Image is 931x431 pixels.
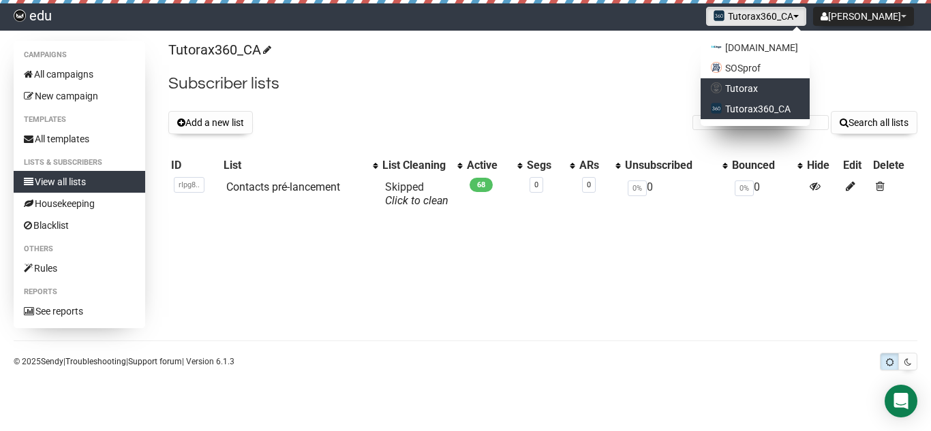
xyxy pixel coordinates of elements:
th: List Cleaning: No sort applied, activate to apply an ascending sort [380,156,464,175]
th: Hide: No sort applied, sorting is disabled [804,156,840,175]
button: Tutorax360_CA [706,7,806,26]
th: ARs: No sort applied, activate to apply an ascending sort [577,156,622,175]
a: Tutorax360_CA [168,42,269,58]
button: Add a new list [168,111,253,134]
li: Others [14,241,145,257]
li: Lists & subscribers [14,155,145,171]
img: 6.jpg [711,42,722,52]
th: Edit: No sort applied, sorting is disabled [840,156,871,175]
img: favicons [714,10,724,21]
img: 5.png [711,62,722,73]
div: Open Intercom Messenger [885,385,917,417]
span: 0% [628,180,647,196]
li: Templates [14,112,145,128]
li: Reports [14,284,145,300]
a: Contacts pré-lancement [226,180,340,193]
a: All campaigns [14,63,145,85]
p: © 2025 | | | Version 6.1.3 [14,354,234,369]
a: Support forum [128,357,182,366]
div: Hide [807,159,837,172]
a: Rules [14,257,145,279]
span: 0% [735,180,754,196]
div: List [224,159,366,172]
li: Campaigns [14,47,145,63]
div: Edit [843,159,868,172]
th: Active: No sort applied, activate to apply an ascending sort [464,156,524,175]
a: SOSprof [701,58,810,78]
th: Bounced: No sort applied, activate to apply an ascending sort [729,156,805,175]
div: ARs [579,159,609,172]
button: Search all lists [831,111,917,134]
img: 90048b410d3ba21130a788afc60fe7fb [14,10,26,22]
a: Tutorax360_CA [701,99,810,119]
a: See reports [14,300,145,322]
button: [PERSON_NAME] [813,7,914,26]
a: Click to clean [385,194,448,207]
span: 68 [470,178,493,192]
th: ID: No sort applied, sorting is disabled [168,156,222,175]
img: favicons [711,82,722,93]
th: Unsubscribed: No sort applied, activate to apply an ascending sort [622,156,729,175]
div: Bounced [732,159,791,172]
td: 0 [729,175,805,213]
a: Housekeeping [14,193,145,214]
div: Unsubscribed [625,159,716,172]
h2: Subscriber lists [168,71,917,96]
th: Segs: No sort applied, activate to apply an ascending sort [524,156,576,175]
img: favicons [711,103,722,114]
a: [DOMAIN_NAME] [701,37,810,58]
a: Tutorax [701,78,810,99]
div: ID [171,159,219,172]
a: Blacklist [14,214,145,236]
a: Sendy [41,357,63,366]
div: Delete [873,159,915,172]
a: Troubleshooting [65,357,126,366]
div: List Cleaning [382,159,451,172]
span: rIpg8.. [174,177,204,193]
td: 0 [622,175,729,213]
div: Segs [527,159,562,172]
a: View all lists [14,171,145,193]
div: Active [467,159,510,172]
th: Delete: No sort applied, sorting is disabled [870,156,917,175]
span: Skipped [385,180,448,207]
th: List: No sort applied, activate to apply an ascending sort [221,156,380,175]
a: All templates [14,128,145,150]
a: 0 [587,180,591,189]
a: 0 [534,180,538,189]
a: New campaign [14,85,145,107]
